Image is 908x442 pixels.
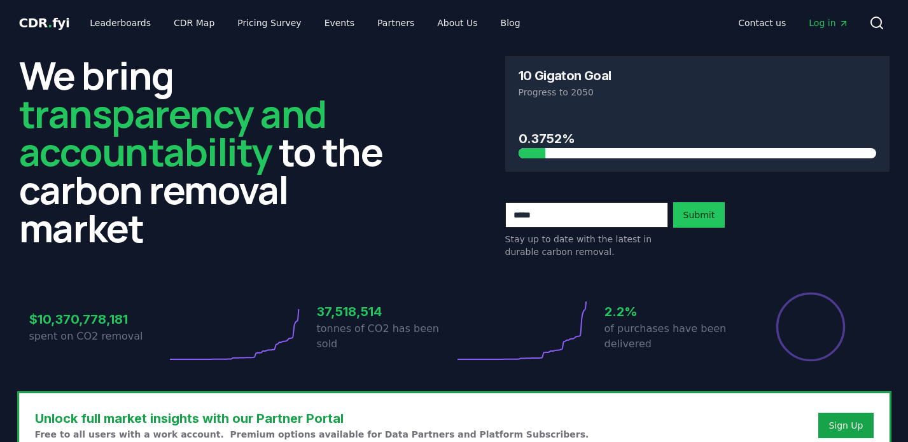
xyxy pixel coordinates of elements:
[317,321,454,352] p: tonnes of CO2 has been sold
[19,87,326,177] span: transparency and accountability
[799,11,858,34] a: Log in
[80,11,530,34] nav: Main
[505,233,668,258] p: Stay up to date with the latest in durable carbon removal.
[19,14,70,32] a: CDR.fyi
[48,15,52,31] span: .
[227,11,311,34] a: Pricing Survey
[35,409,589,428] h3: Unlock full market insights with our Partner Portal
[673,202,725,228] button: Submit
[519,69,611,82] h3: 10 Gigaton Goal
[317,302,454,321] h3: 37,518,514
[728,11,858,34] nav: Main
[604,302,742,321] h3: 2.2%
[80,11,161,34] a: Leaderboards
[828,419,863,432] a: Sign Up
[29,329,167,344] p: spent on CO2 removal
[427,11,487,34] a: About Us
[29,310,167,329] h3: $10,370,778,181
[314,11,365,34] a: Events
[809,17,848,29] span: Log in
[19,15,70,31] span: CDR fyi
[604,321,742,352] p: of purchases have been delivered
[164,11,225,34] a: CDR Map
[491,11,531,34] a: Blog
[519,129,876,148] h3: 0.3752%
[818,413,873,438] button: Sign Up
[728,11,796,34] a: Contact us
[19,56,403,247] h2: We bring to the carbon removal market
[35,428,589,441] p: Free to all users with a work account. Premium options available for Data Partners and Platform S...
[367,11,424,34] a: Partners
[519,86,876,99] p: Progress to 2050
[775,291,846,363] div: Percentage of sales delivered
